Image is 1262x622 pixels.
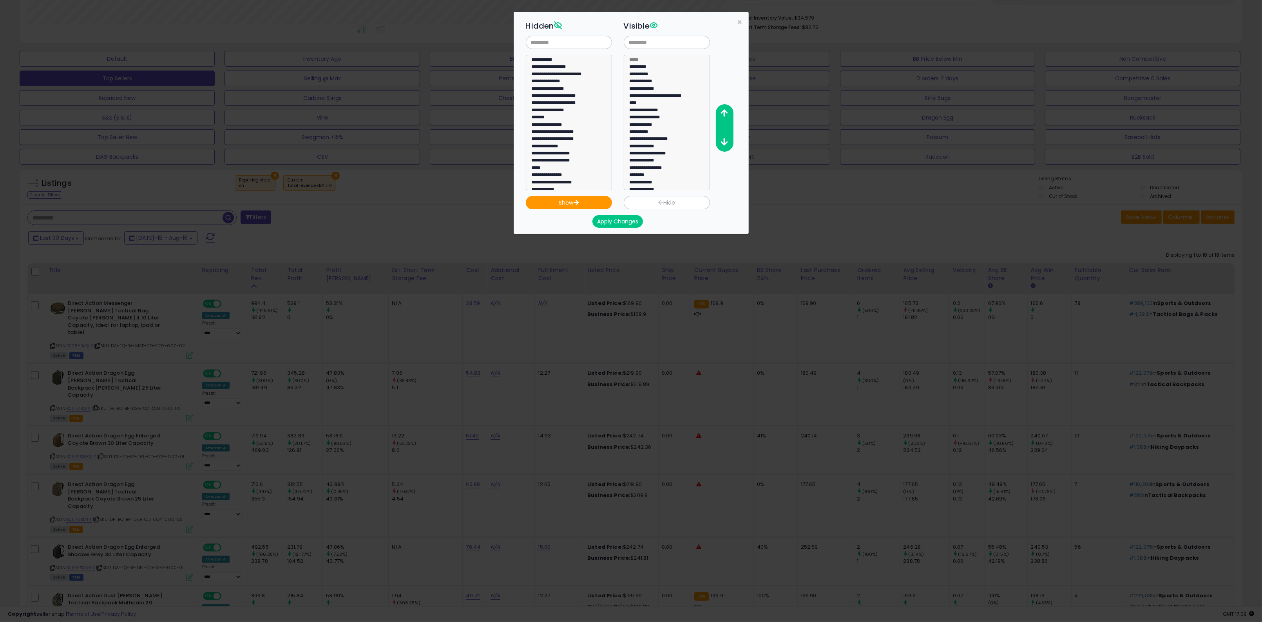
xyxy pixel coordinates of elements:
h3: Hidden [526,20,612,32]
button: Apply Changes [592,215,643,228]
h3: Visible [624,20,710,32]
button: Hide [624,196,710,209]
button: Show [526,196,612,209]
span: × [737,16,742,28]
